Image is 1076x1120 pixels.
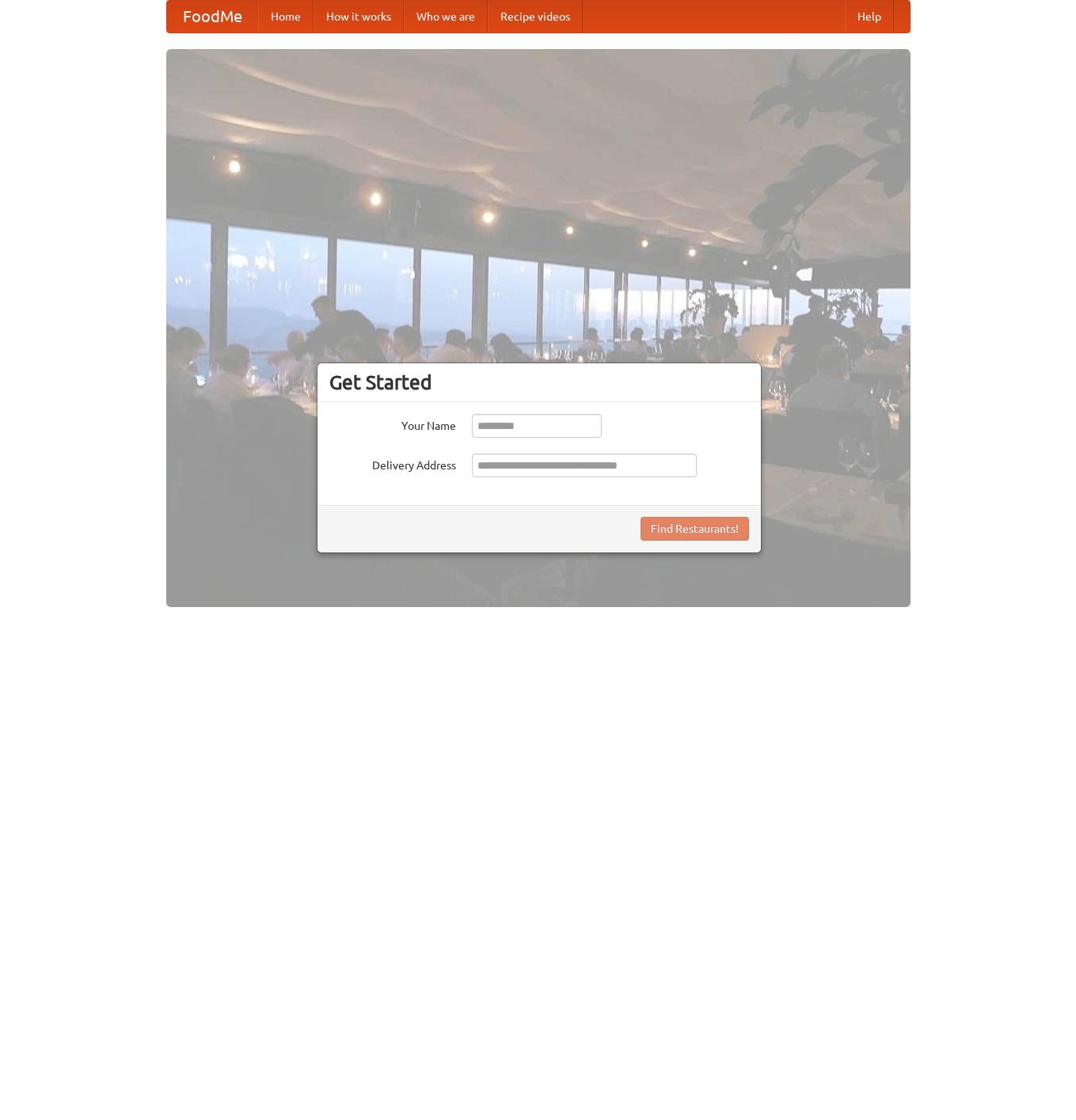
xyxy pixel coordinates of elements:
[329,414,456,434] label: Your Name
[488,1,583,32] a: Recipe videos
[404,1,488,32] a: Who we are
[641,517,749,541] button: Find Restaurants!
[314,1,404,32] a: How it works
[845,1,894,32] a: Help
[258,1,314,32] a: Home
[167,1,258,32] a: FoodMe
[329,370,749,394] h3: Get Started
[329,454,456,473] label: Delivery Address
